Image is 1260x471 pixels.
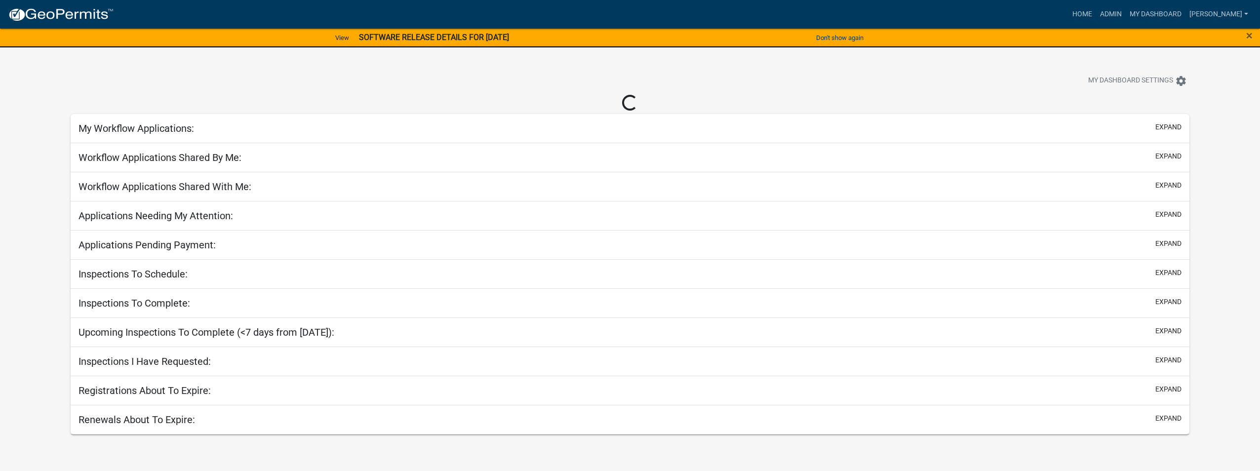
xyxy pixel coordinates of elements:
button: expand [1155,268,1181,278]
a: Admin [1096,5,1126,24]
button: expand [1155,355,1181,365]
h5: Inspections I Have Requested: [79,355,211,367]
strong: SOFTWARE RELEASE DETAILS FOR [DATE] [359,33,509,42]
h5: Upcoming Inspections To Complete (<7 days from [DATE]): [79,326,334,338]
h5: My Workflow Applications: [79,122,194,134]
button: expand [1155,151,1181,161]
h5: Inspections To Schedule: [79,268,188,280]
i: settings [1175,75,1187,87]
h5: Inspections To Complete: [79,297,190,309]
button: Don't show again [812,30,867,46]
button: Close [1246,30,1253,41]
a: My Dashboard [1126,5,1185,24]
h5: Applications Needing My Attention: [79,210,233,222]
button: expand [1155,413,1181,424]
button: expand [1155,384,1181,394]
button: expand [1155,297,1181,307]
span: My Dashboard Settings [1088,75,1173,87]
h5: Workflow Applications Shared With Me: [79,181,251,193]
h5: Registrations About To Expire: [79,385,211,396]
h5: Applications Pending Payment: [79,239,216,251]
a: Home [1068,5,1096,24]
button: expand [1155,180,1181,191]
h5: Renewals About To Expire: [79,414,195,426]
span: × [1246,29,1253,42]
button: expand [1155,122,1181,132]
a: View [331,30,353,46]
h5: Workflow Applications Shared By Me: [79,152,241,163]
button: expand [1155,326,1181,336]
button: My Dashboard Settingssettings [1080,71,1195,90]
a: [PERSON_NAME] [1185,5,1252,24]
button: expand [1155,209,1181,220]
button: expand [1155,238,1181,249]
